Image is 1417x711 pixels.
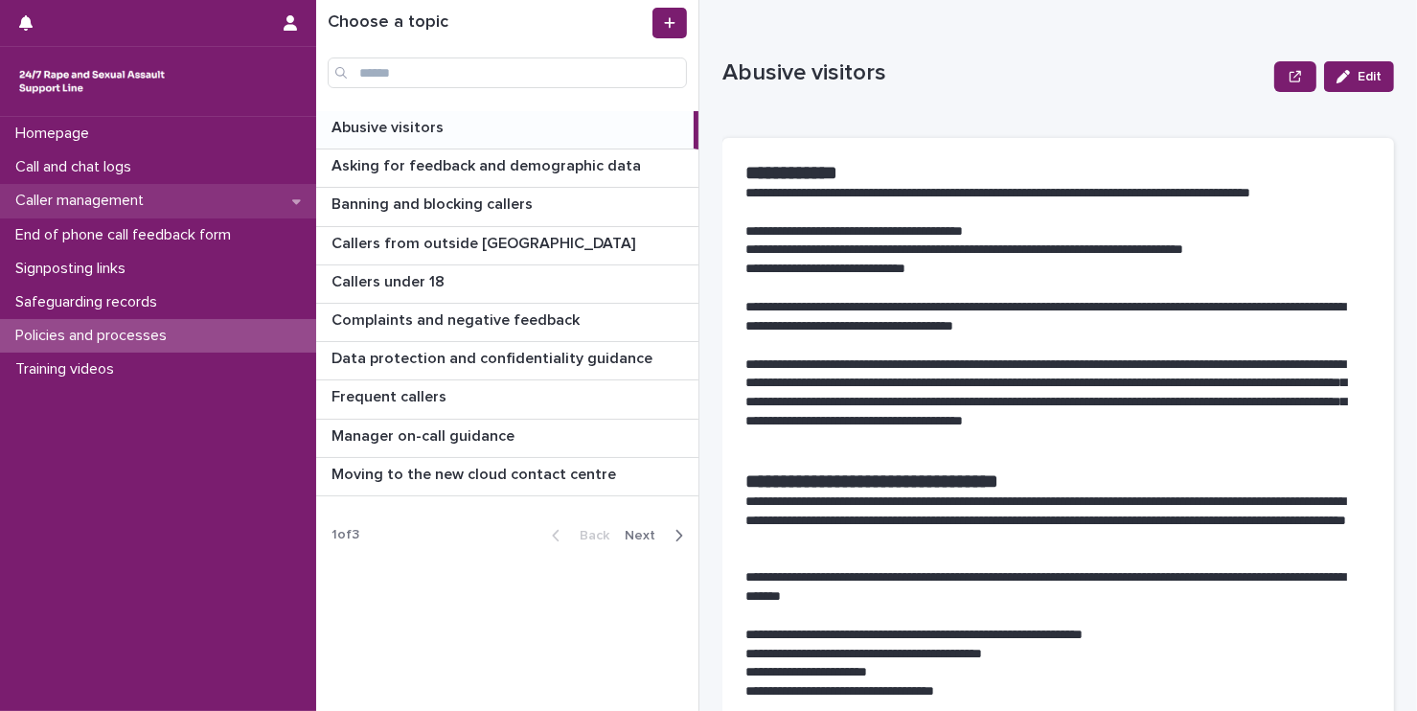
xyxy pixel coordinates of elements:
p: Abusive visitors [331,115,447,137]
button: Back [537,527,617,544]
span: Next [625,529,667,542]
a: Data protection and confidentiality guidanceData protection and confidentiality guidance [316,342,698,380]
p: Callers from outside [GEOGRAPHIC_DATA] [331,231,639,253]
p: Abusive visitors [722,59,1267,87]
p: Homepage [8,125,104,143]
a: Callers under 18Callers under 18 [316,265,698,304]
p: Caller management [8,192,159,210]
a: Complaints and negative feedbackComplaints and negative feedback [316,304,698,342]
p: 1 of 3 [316,512,375,559]
a: Moving to the new cloud contact centreMoving to the new cloud contact centre [316,458,698,496]
a: Frequent callersFrequent callers [316,380,698,419]
button: Edit [1324,61,1394,92]
h1: Choose a topic [328,12,649,34]
a: Banning and blocking callersBanning and blocking callers [316,188,698,226]
p: Policies and processes [8,327,182,345]
p: Banning and blocking callers [331,192,537,214]
p: Frequent callers [331,384,450,406]
img: rhQMoQhaT3yELyF149Cw [15,62,169,101]
input: Search [328,57,687,88]
p: Manager on-call guidance [331,424,518,446]
p: Moving to the new cloud contact centre [331,462,620,484]
a: Abusive visitorsAbusive visitors [316,111,698,149]
a: Manager on-call guidanceManager on-call guidance [316,420,698,458]
p: Training videos [8,360,129,378]
span: Edit [1358,70,1382,83]
p: Callers under 18 [331,269,448,291]
p: Data protection and confidentiality guidance [331,346,656,368]
p: Call and chat logs [8,158,147,176]
a: Asking for feedback and demographic dataAsking for feedback and demographic data [316,149,698,188]
span: Back [568,529,609,542]
p: Safeguarding records [8,293,172,311]
p: Signposting links [8,260,141,278]
p: Complaints and negative feedback [331,308,583,330]
a: Callers from outside [GEOGRAPHIC_DATA]Callers from outside [GEOGRAPHIC_DATA] [316,227,698,265]
p: End of phone call feedback form [8,226,246,244]
button: Next [617,527,698,544]
p: Asking for feedback and demographic data [331,153,645,175]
